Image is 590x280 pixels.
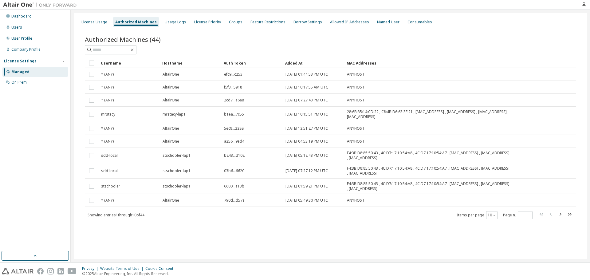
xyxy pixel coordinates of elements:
[347,166,511,176] span: F4:3B:D8:85:50:43 , 4C:D7:17:10:54:A8 , 4C:D7:17:10:54:A7 , [MAC_ADDRESS] , [MAC_ADDRESS] , [MAC_...
[347,198,364,203] span: ANYHOST
[11,25,22,30] div: Users
[285,72,328,77] span: [DATE] 01:44:53 PM UTC
[11,80,27,85] div: On Prem
[88,212,144,218] span: Showing entries 1 through 10 of 44
[82,271,177,276] p: © 2025 Altair Engineering, Inc. All Rights Reserved.
[163,85,179,90] span: AltairOne
[224,198,245,203] span: 790d...d57a
[285,112,328,117] span: [DATE] 10:15:51 PM UTC
[224,72,242,77] span: efc9...c253
[457,211,498,219] span: Items per page
[224,153,245,158] span: b243...d102
[285,198,328,203] span: [DATE] 05:49:30 PM UTC
[347,72,364,77] span: ANYHOST
[347,109,511,119] span: 28:6B:35:14:CD:22 , C8:4B:D6:63:3F:21 , [MAC_ADDRESS] , [MAC_ADDRESS] , [MAC_ADDRESS] , [MAC_ADDR...
[37,268,44,274] img: facebook.svg
[285,139,328,144] span: [DATE] 04:53:19 PM UTC
[407,20,432,25] div: Consumables
[330,20,369,25] div: Allowed IP Addresses
[285,153,328,158] span: [DATE] 05:12:43 PM UTC
[194,20,221,25] div: License Priority
[224,184,244,189] span: 6600...a13b
[224,58,280,68] div: Auth Token
[101,198,114,203] span: * (ANY)
[101,168,118,173] span: sdd-local
[285,126,328,131] span: [DATE] 12:51:27 PM UTC
[101,112,115,117] span: mrstacy
[2,268,33,274] img: altair_logo.svg
[145,266,177,271] div: Cookie Consent
[68,268,77,274] img: youtube.svg
[163,198,179,203] span: AltairOne
[285,85,328,90] span: [DATE] 10:17:55 AM UTC
[85,35,161,44] span: Authorized Machines (44)
[250,20,285,25] div: Feature Restrictions
[3,2,80,8] img: Altair One
[11,69,29,74] div: Managed
[101,58,157,68] div: Username
[347,181,511,191] span: F4:3B:D8:85:50:43 , 4C:D7:17:10:54:A8 , 4C:D7:17:10:54:A7 , [MAC_ADDRESS] , [MAC_ADDRESS] , [MAC_...
[101,184,120,189] span: stschooler
[4,59,37,64] div: License Settings
[101,85,114,90] span: * (ANY)
[163,72,179,77] span: AltairOne
[224,139,244,144] span: a256...9ed4
[163,98,179,103] span: AltairOne
[163,184,191,189] span: stschooler-lap1
[285,168,328,173] span: [DATE] 07:27:12 PM UTC
[229,20,242,25] div: Groups
[285,58,342,68] div: Added At
[224,126,244,131] span: 5ec8...2288
[47,268,54,274] img: instagram.svg
[101,72,114,77] span: * (ANY)
[347,85,364,90] span: ANYHOST
[224,112,244,117] span: b1ea...7c55
[163,112,186,117] span: mrstacy-lap1
[101,139,114,144] span: * (ANY)
[503,211,533,219] span: Page n.
[377,20,399,25] div: Named User
[285,184,328,189] span: [DATE] 01:59:21 PM UTC
[488,213,496,218] button: 10
[57,268,64,274] img: linkedin.svg
[293,20,322,25] div: Borrow Settings
[347,126,364,131] span: ANYHOST
[101,98,114,103] span: * (ANY)
[101,126,114,131] span: * (ANY)
[163,168,191,173] span: stschooler-lap1
[347,58,511,68] div: MAC Addresses
[163,139,179,144] span: AltairOne
[162,58,219,68] div: Hostname
[11,36,32,41] div: User Profile
[224,85,242,90] span: f5f3...5918
[347,98,364,103] span: ANYHOST
[115,20,157,25] div: Authorized Machines
[163,153,191,158] span: stschooler-lap1
[165,20,186,25] div: Usage Logs
[82,266,100,271] div: Privacy
[11,14,32,19] div: Dashboard
[163,126,179,131] span: AltairOne
[347,151,511,160] span: F4:3B:D8:85:50:43 , 4C:D7:17:10:54:A8 , 4C:D7:17:10:54:A7 , [MAC_ADDRESS] , [MAC_ADDRESS] , [MAC_...
[11,47,41,52] div: Company Profile
[224,98,244,103] span: 2cd7...a6a8
[100,266,145,271] div: Website Terms of Use
[224,168,244,173] span: 03b6...6620
[347,139,364,144] span: ANYHOST
[285,98,328,103] span: [DATE] 07:27:43 PM UTC
[101,153,118,158] span: sdd-local
[81,20,107,25] div: License Usage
